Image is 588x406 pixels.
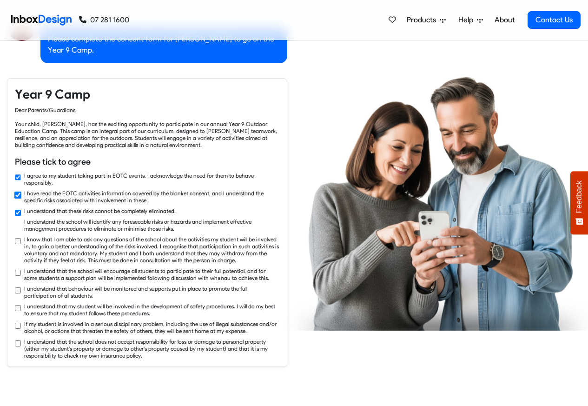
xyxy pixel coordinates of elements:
[575,180,583,213] span: Feedback
[24,207,176,214] label: I understand that these risks cannot be completely eliminated.
[24,338,279,359] label: I understand that the school does not accept responsibility for loss or damage to personal proper...
[24,320,279,334] label: If my student is involved in a serious disciplinary problem, including the use of illegal substan...
[528,11,581,29] a: Contact Us
[403,11,449,29] a: Products
[24,236,279,264] label: I know that I am able to ask any questions of the school about the activities my student will be ...
[407,14,440,26] span: Products
[15,156,279,168] h6: Please tick to agree
[15,86,279,103] h4: Year 9 Camp
[570,171,588,234] button: Feedback - Show survey
[455,11,487,29] a: Help
[458,14,477,26] span: Help
[492,11,517,29] a: About
[24,303,279,317] label: I understand that my student will be involved in the development of safety procedures. I will do ...
[24,218,279,232] label: I understand the school will identify any foreseeable risks or hazards and implement effective ma...
[24,285,279,299] label: I understand that behaviour will be monitored and supports put in place to promote the full parti...
[40,26,287,63] div: Please complete the consent form for [PERSON_NAME] to go on the Year 9 Camp.
[24,267,279,281] label: I understand that the school will encourage all students to participate to their full potential, ...
[79,14,129,26] a: 07 281 1600
[15,106,279,148] div: Dear Parents/Guardians, Your child, [PERSON_NAME], has the exciting opportunity to participate in...
[24,172,279,186] label: I agree to my student taking part in EOTC events. I acknowledge the need for them to behave respo...
[24,190,279,204] label: I have read the EOTC activities information covered by the blanket consent, and I understand the ...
